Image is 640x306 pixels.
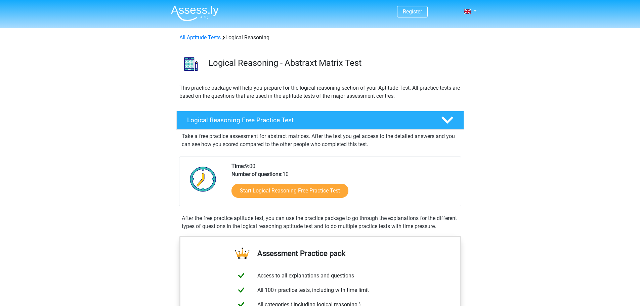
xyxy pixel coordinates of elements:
a: Logical Reasoning Free Practice Test [174,111,467,130]
p: Take a free practice assessment for abstract matrices. After the test you get access to the detai... [182,132,459,148]
div: After the free practice aptitude test, you can use the practice package to go through the explana... [179,214,461,230]
a: All Aptitude Tests [179,34,221,41]
b: Time: [231,163,245,169]
h4: Logical Reasoning Free Practice Test [187,116,430,124]
a: Register [403,8,422,15]
img: Clock [186,162,220,196]
h3: Logical Reasoning - Abstraxt Matrix Test [208,58,459,68]
div: 9:00 10 [226,162,461,206]
b: Number of questions: [231,171,283,177]
div: Logical Reasoning [177,34,464,42]
img: Assessly [171,5,219,21]
img: logical reasoning [177,50,205,78]
p: This practice package will help you prepare for the logical reasoning section of your Aptitude Te... [179,84,461,100]
a: Start Logical Reasoning Free Practice Test [231,184,348,198]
